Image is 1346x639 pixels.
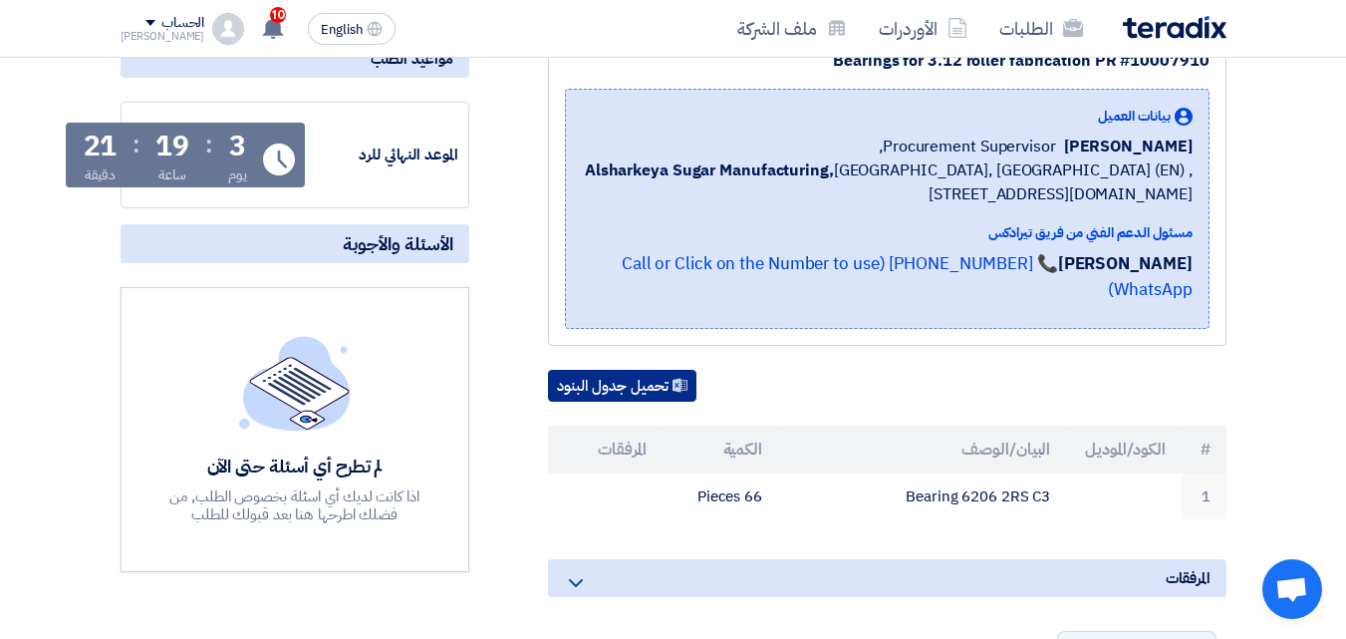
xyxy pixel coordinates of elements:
[343,232,453,255] span: الأسئلة والأجوبة
[585,159,834,182] b: Alsharkeya Sugar Manufacturing,
[622,251,1193,302] a: 📞 [PHONE_NUMBER] (Call or Click on the Number to use WhatsApp)
[155,133,189,160] div: 19
[1182,426,1226,474] th: #
[229,133,246,160] div: 3
[863,5,983,52] a: الأوردرات
[270,7,286,23] span: 10
[228,164,247,185] div: يوم
[548,370,696,402] button: تحميل جدول البنود
[121,40,469,78] div: مواعيد الطلب
[205,127,212,162] div: :
[1098,106,1171,127] span: بيانات العميل
[1182,474,1226,520] td: 1
[121,31,205,42] div: [PERSON_NAME]
[85,164,116,185] div: دقيقة
[149,455,440,478] div: لم تطرح أي أسئلة حتى الآن
[565,49,1210,73] div: Bearings for 3.12 roller fabrication PR #10007910
[1166,567,1210,589] span: المرفقات
[582,159,1193,206] span: [GEOGRAPHIC_DATA], [GEOGRAPHIC_DATA] (EN) ,[STREET_ADDRESS][DOMAIN_NAME]
[663,426,778,474] th: الكمية
[1066,426,1182,474] th: الكود/الموديل
[133,127,139,162] div: :
[309,144,458,166] div: الموعد النهائي للرد
[663,474,778,520] td: 66 Pieces
[983,5,1099,52] a: الطلبات
[1064,135,1193,159] span: [PERSON_NAME]
[778,426,1066,474] th: البيان/الوصف
[212,13,244,45] img: profile_test.png
[1123,16,1226,39] img: Teradix logo
[321,23,363,37] span: English
[84,133,118,160] div: 21
[308,13,396,45] button: English
[161,15,204,32] div: الحساب
[548,426,664,474] th: المرفقات
[158,164,187,185] div: ساعة
[1262,559,1322,619] div: Open chat
[149,487,440,523] div: اذا كانت لديك أي اسئلة بخصوص الطلب, من فضلك اطرحها هنا بعد قبولك للطلب
[239,336,351,430] img: empty_state_list.svg
[1058,251,1193,276] strong: [PERSON_NAME]
[778,474,1066,520] td: Bearing 6206 2RS C3
[582,222,1193,243] div: مسئول الدعم الفني من فريق تيرادكس
[721,5,863,52] a: ملف الشركة
[879,135,1056,159] span: Procurement Supervisor,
